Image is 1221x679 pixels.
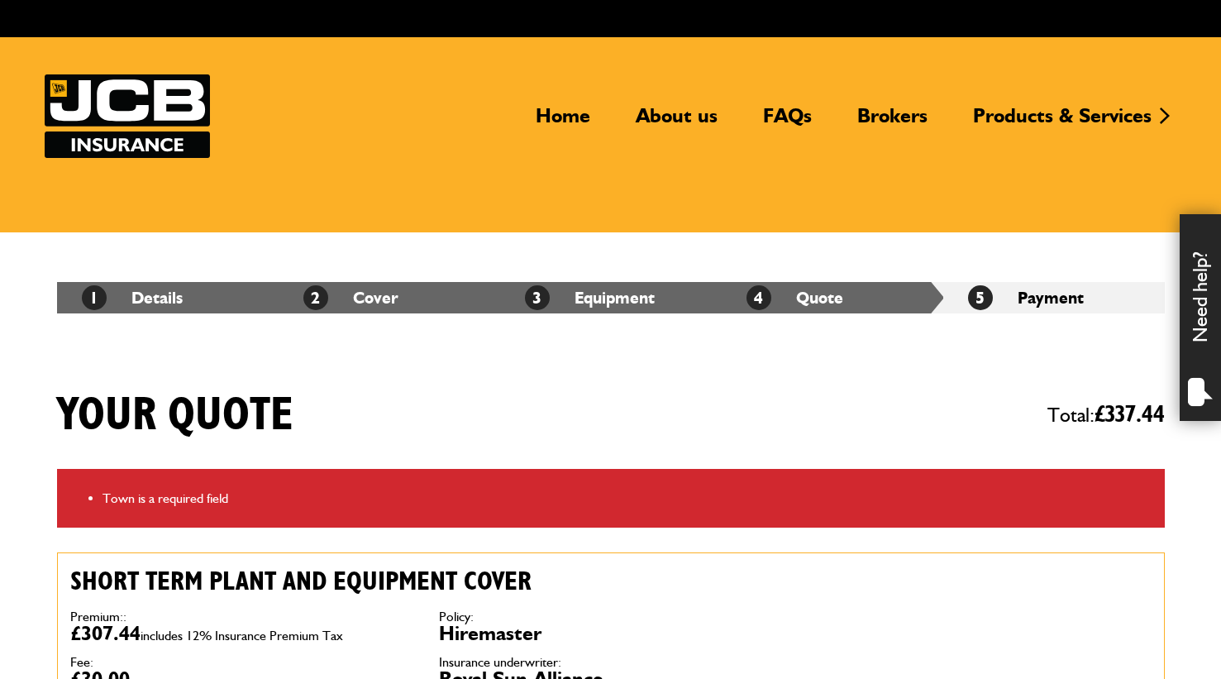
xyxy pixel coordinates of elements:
dt: Premium:: [70,610,414,624]
a: 3Equipment [525,288,655,308]
a: 1Details [82,288,183,308]
dt: Insurance underwriter: [439,656,783,669]
span: 337.44 [1105,403,1165,427]
span: 3 [525,285,550,310]
dt: Policy: [439,610,783,624]
h1: Your quote [57,388,293,443]
a: Products & Services [961,103,1164,141]
dd: £307.44 [70,624,414,643]
a: Brokers [845,103,940,141]
dd: Hiremaster [439,624,783,643]
span: 5 [968,285,993,310]
span: 2 [303,285,328,310]
span: 4 [746,285,771,310]
a: JCB Insurance Services [45,74,210,158]
a: FAQs [751,103,824,141]
span: includes 12% Insurance Premium Tax [141,628,343,643]
span: 1 [82,285,107,310]
li: Payment [943,282,1165,313]
li: Quote [722,282,943,313]
span: Total: [1047,396,1165,434]
img: JCB Insurance Services logo [45,74,210,158]
div: Need help? [1180,214,1221,421]
a: Home [523,103,603,141]
a: About us [623,103,730,141]
dt: Fee: [70,656,414,669]
li: Town is a required field [103,488,1152,509]
h2: Short term plant and equipment cover [70,566,783,597]
a: 2Cover [303,288,398,308]
span: £ [1095,403,1165,427]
